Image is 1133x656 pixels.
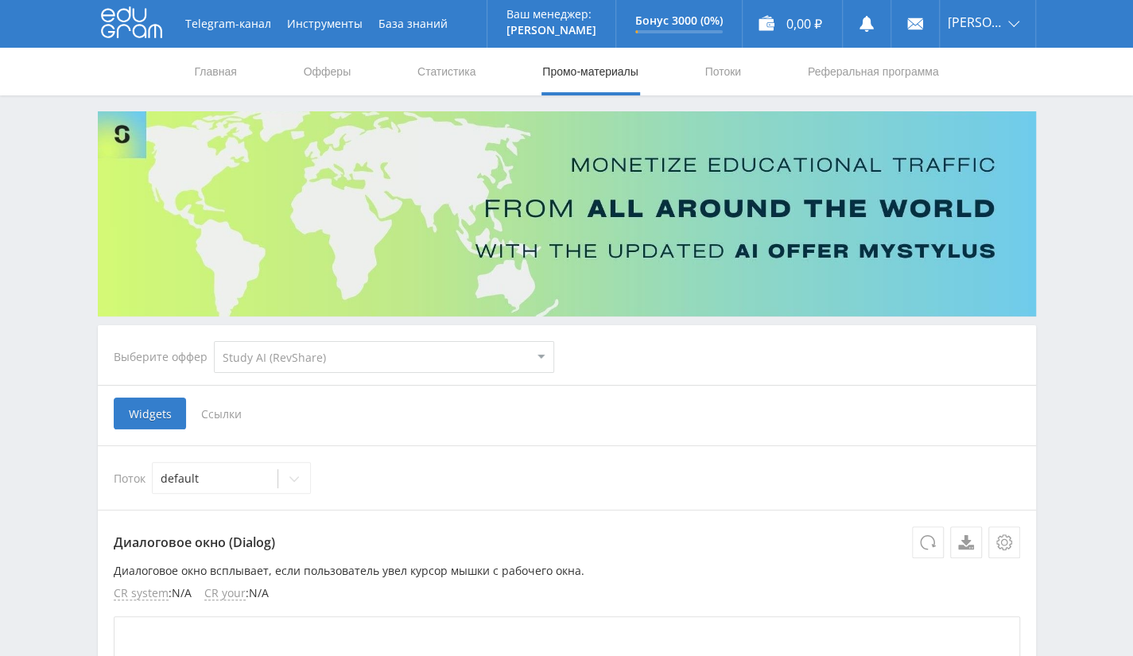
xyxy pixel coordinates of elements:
span: Ссылки [186,398,257,429]
p: Диалоговое окно всплывает, если пользователь увел курсор мышки с рабочего окна. [114,565,1020,577]
a: Скачать [950,526,982,558]
a: Реферальная программа [806,48,941,95]
p: Бонус 3000 (0%) [635,14,723,27]
div: Поток [114,462,1020,494]
span: Widgets [114,398,186,429]
button: Настройки [988,526,1020,558]
li: : N/A [204,587,269,600]
a: Потоки [703,48,743,95]
img: Banner [98,111,1036,316]
a: Статистика [416,48,478,95]
span: CR your [204,587,246,600]
li: : N/A [114,587,192,600]
div: Выберите оффер [114,351,214,363]
span: CR system [114,587,169,600]
button: Обновить [912,526,944,558]
a: Промо-материалы [541,48,639,95]
a: Офферы [302,48,353,95]
p: Ваш менеджер: [506,8,596,21]
span: [PERSON_NAME] [948,16,1003,29]
p: Диалоговое окно (Dialog) [114,526,1020,558]
a: Главная [193,48,239,95]
p: [PERSON_NAME] [506,24,596,37]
